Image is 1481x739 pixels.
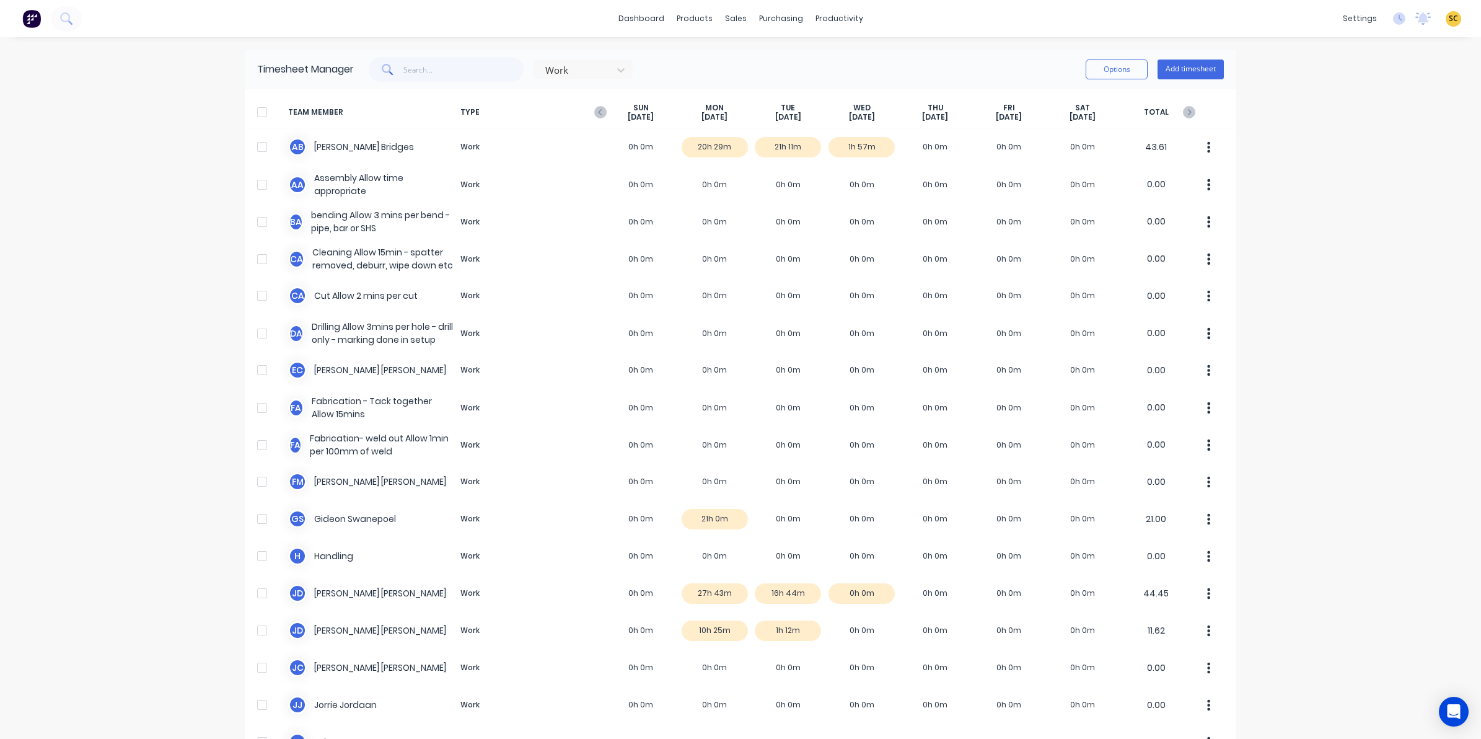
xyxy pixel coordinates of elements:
[701,112,727,122] span: [DATE]
[849,112,875,122] span: [DATE]
[670,9,719,28] div: products
[781,103,795,113] span: TUE
[1449,13,1458,24] span: SC
[1439,697,1469,727] div: Open Intercom Messenger
[996,112,1022,122] span: [DATE]
[633,103,649,113] span: SUN
[928,103,943,113] span: THU
[853,103,871,113] span: WED
[403,57,524,82] input: Search...
[22,9,41,28] img: Factory
[809,9,869,28] div: productivity
[1075,103,1090,113] span: SAT
[612,9,670,28] a: dashboard
[753,9,809,28] div: purchasing
[1003,103,1015,113] span: FRI
[1119,103,1193,122] span: TOTAL
[705,103,724,113] span: MON
[1086,60,1148,79] button: Options
[719,9,753,28] div: sales
[1337,9,1383,28] div: settings
[288,103,455,122] span: TEAM MEMBER
[1158,60,1224,79] button: Add timesheet
[775,112,801,122] span: [DATE]
[257,62,354,77] div: Timesheet Manager
[1070,112,1096,122] span: [DATE]
[922,112,948,122] span: [DATE]
[628,112,654,122] span: [DATE]
[455,103,604,122] span: TYPE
